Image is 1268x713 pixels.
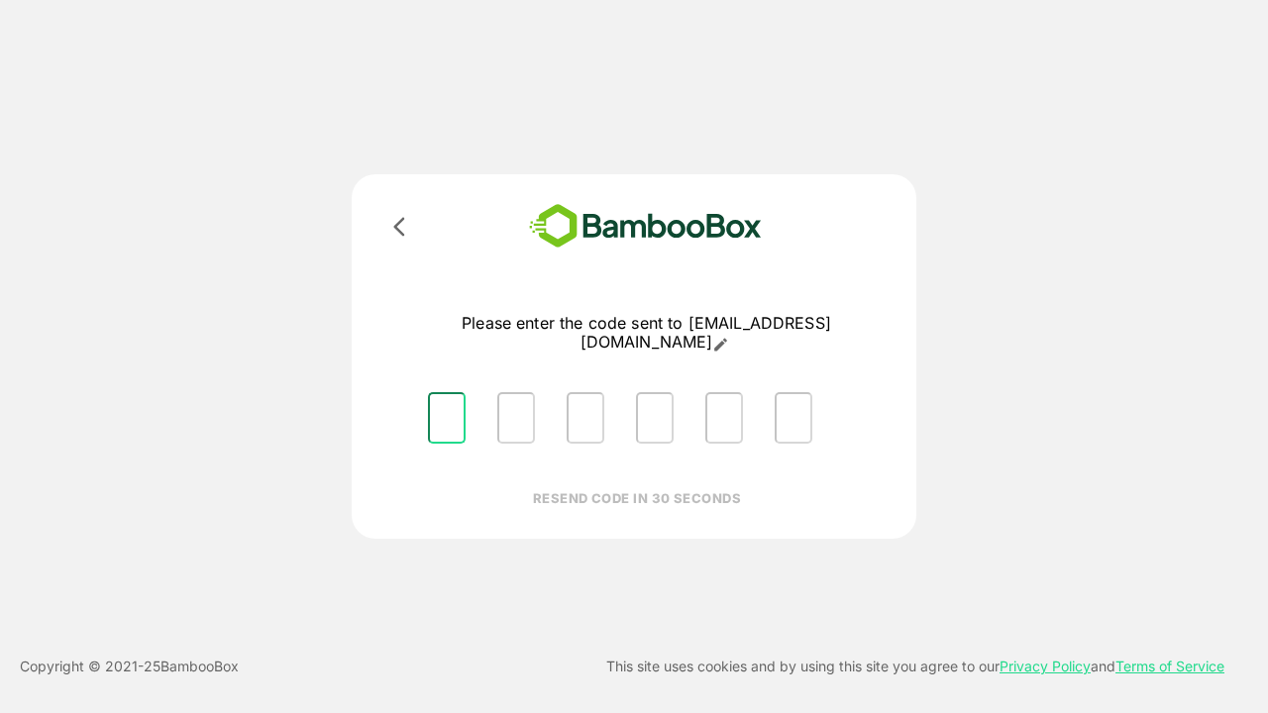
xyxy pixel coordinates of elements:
input: Please enter OTP character 5 [705,392,743,444]
a: Privacy Policy [1000,658,1091,674]
input: Please enter OTP character 3 [567,392,604,444]
p: Please enter the code sent to [EMAIL_ADDRESS][DOMAIN_NAME] [412,314,881,353]
p: This site uses cookies and by using this site you agree to our and [606,655,1224,678]
input: Please enter OTP character 1 [428,392,466,444]
input: Please enter OTP character 6 [775,392,812,444]
input: Please enter OTP character 2 [497,392,535,444]
a: Terms of Service [1115,658,1224,674]
input: Please enter OTP character 4 [636,392,674,444]
p: Copyright © 2021- 25 BambooBox [20,655,239,678]
img: bamboobox [500,198,791,255]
